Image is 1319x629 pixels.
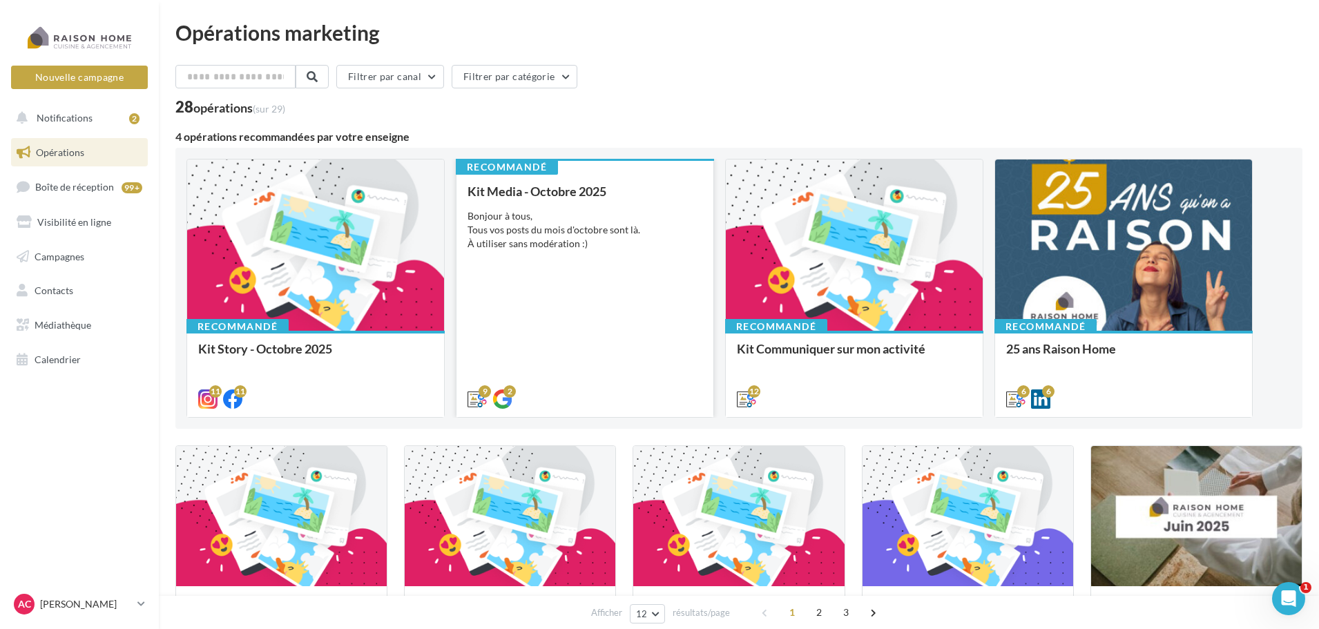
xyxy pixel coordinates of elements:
[234,385,247,398] div: 11
[35,354,81,365] span: Calendrier
[36,146,84,158] span: Opérations
[835,601,857,623] span: 3
[40,597,132,611] p: [PERSON_NAME]
[737,342,972,369] div: Kit Communiquer sur mon activité
[8,138,151,167] a: Opérations
[725,319,827,334] div: Recommandé
[781,601,803,623] span: 1
[1017,385,1030,398] div: 6
[8,104,145,133] button: Notifications 2
[198,342,433,369] div: Kit Story - Octobre 2025
[748,385,760,398] div: 12
[468,184,702,198] div: Kit Media - Octobre 2025
[336,65,444,88] button: Filtrer par canal
[11,591,148,617] a: AC [PERSON_NAME]
[1300,582,1311,593] span: 1
[456,159,558,175] div: Recommandé
[209,385,222,398] div: 11
[35,250,84,262] span: Campagnes
[630,604,665,623] button: 12
[253,103,285,115] span: (sur 29)
[186,319,289,334] div: Recommandé
[8,208,151,237] a: Visibilité en ligne
[18,597,31,611] span: AC
[8,311,151,340] a: Médiathèque
[193,101,285,114] div: opérations
[503,385,516,398] div: 2
[8,345,151,374] a: Calendrier
[175,22,1302,43] div: Opérations marketing
[1006,342,1241,369] div: 25 ans Raison Home
[8,242,151,271] a: Campagnes
[35,181,114,193] span: Boîte de réception
[175,99,285,115] div: 28
[8,172,151,202] a: Boîte de réception99+
[11,66,148,89] button: Nouvelle campagne
[37,112,93,124] span: Notifications
[479,385,491,398] div: 9
[37,216,111,228] span: Visibilité en ligne
[122,182,142,193] div: 99+
[994,319,1097,334] div: Recommandé
[1042,385,1055,398] div: 6
[636,608,648,619] span: 12
[35,319,91,331] span: Médiathèque
[175,131,1302,142] div: 4 opérations recommandées par votre enseigne
[673,606,730,619] span: résultats/page
[591,606,622,619] span: Afficher
[129,113,139,124] div: 2
[35,284,73,296] span: Contacts
[808,601,830,623] span: 2
[452,65,577,88] button: Filtrer par catégorie
[468,209,702,251] div: Bonjour à tous, Tous vos posts du mois d'octobre sont là. À utiliser sans modération :)
[8,276,151,305] a: Contacts
[1272,582,1305,615] iframe: Intercom live chat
